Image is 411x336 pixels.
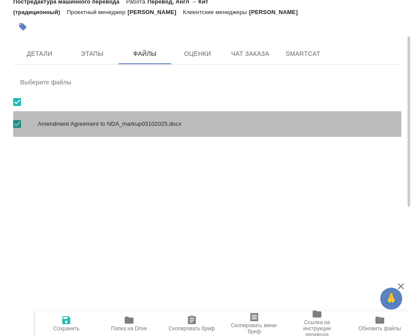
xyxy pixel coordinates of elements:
[13,72,401,93] div: Выберите файлы
[229,48,271,59] span: Чат заказа
[18,48,61,59] span: Детали
[71,48,113,59] span: Этапы
[249,9,304,15] p: [PERSON_NAME]
[38,120,394,128] span: Amendment Agreement to NDA_markup03102025.docx
[13,111,401,137] div: Amendment Agreement to NDA_markup03102025.docx
[177,48,219,59] span: Оценки
[13,17,32,37] button: Добавить тэг
[67,9,127,15] p: Проектный менеджер
[128,9,183,15] p: [PERSON_NAME]
[380,288,402,310] button: 🙏
[124,48,166,59] span: Файлы
[282,48,324,59] span: SmartCat
[183,9,249,15] p: Клиентские менеджеры
[384,289,399,308] span: 🙏
[8,115,26,133] span: Выбрать все вложенные папки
